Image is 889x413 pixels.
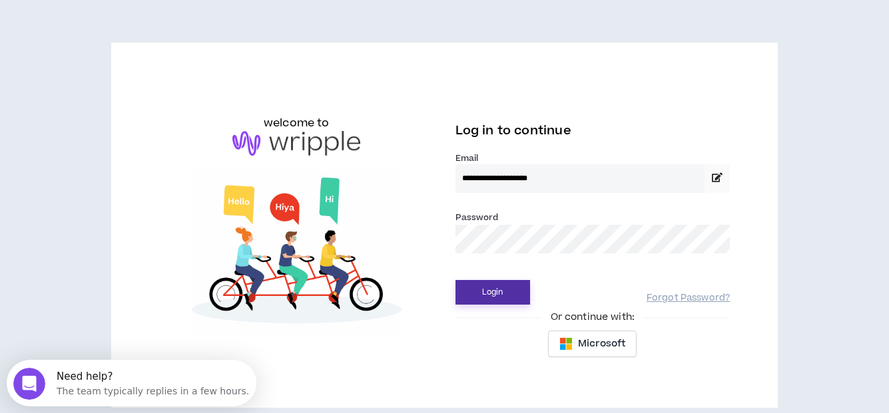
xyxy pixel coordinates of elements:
div: Need help? [50,11,242,22]
span: Log in to continue [455,122,571,139]
div: Open Intercom Messenger [5,5,255,42]
div: The team typically replies in a few hours. [50,22,242,36]
span: Microsoft [578,337,625,351]
a: Forgot Password? [647,292,730,305]
label: Email [455,152,731,164]
iframe: Intercom live chat [13,368,45,400]
img: logo-brand.png [232,131,360,156]
button: Login [455,280,530,305]
h6: welcome to [264,115,330,131]
button: Microsoft [548,331,637,357]
iframe: Intercom live chat discovery launcher [7,360,256,406]
span: Or continue with: [541,310,644,325]
img: Welcome to Wripple [159,169,434,336]
label: Password [455,211,499,223]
